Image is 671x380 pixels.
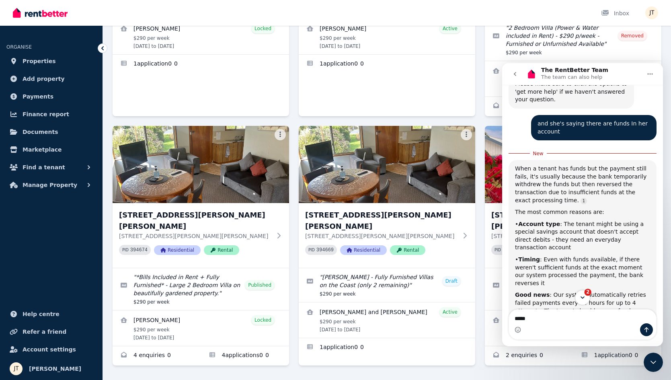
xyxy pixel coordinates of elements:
[644,353,663,372] iframe: Intercom live chat
[113,346,201,366] a: Enquiries for 6/21 Andrew St, Strahan
[6,341,96,357] a: Account settings
[299,126,475,203] img: 7/21 Andrew St, Strahan
[299,19,475,54] a: View details for Dimity Williams
[119,210,271,232] h3: [STREET_ADDRESS][PERSON_NAME][PERSON_NAME]
[12,263,19,270] button: Emoji picker
[29,364,81,374] span: [PERSON_NAME]
[23,145,62,154] span: Marketplace
[6,88,96,105] a: Payments
[485,268,661,310] a: Edit listing: **LEASED** Sharonlee Villas - Villas on the Coast - Furnished or Unfurnished Available
[13,228,148,259] div: : Our system automatically retries failed payments every 24 hours for up to 4 attempts. The tenan...
[6,177,96,193] button: Manage Property
[305,210,458,232] h3: [STREET_ADDRESS][PERSON_NAME][PERSON_NAME]
[6,53,96,69] a: Properties
[16,158,58,164] b: Account type
[305,232,458,240] p: [STREET_ADDRESS][PERSON_NAME][PERSON_NAME]
[316,247,334,253] code: 394669
[491,232,644,240] p: [STREET_ADDRESS][PERSON_NAME][PERSON_NAME]
[16,193,38,199] b: Timing
[491,210,644,232] h3: [STREET_ADDRESS][PERSON_NAME][PERSON_NAME]
[6,97,154,293] div: The RentBetter Team says…
[23,327,66,337] span: Refer a friend
[6,142,96,158] a: Marketplace
[299,268,475,302] a: Edit listing: Sharonlee Villas - Fully Furnished Villas on the Coast (only 2 remaining)
[299,55,475,74] a: Applications for 4/21 Andrew St, Strahan
[485,126,661,268] a: 8/21 Andrew St, Strahan[STREET_ADDRESS][PERSON_NAME][PERSON_NAME][STREET_ADDRESS][PERSON_NAME][PE...
[645,6,658,19] img: Jamie Taylor
[23,74,65,84] span: Add property
[502,63,663,346] iframe: Intercom live chat
[485,310,661,346] a: View details for Jarrid Geard
[119,232,271,240] p: [STREET_ADDRESS][PERSON_NAME][PERSON_NAME]
[113,310,289,346] a: View details for Deborah Purdon
[390,245,425,255] span: Rental
[23,56,56,66] span: Properties
[6,306,96,322] a: Help centre
[113,126,289,268] a: 6/21 Andrew St, Strahan[STREET_ADDRESS][PERSON_NAME][PERSON_NAME][STREET_ADDRESS][PERSON_NAME][PE...
[138,260,151,273] button: Send a message…
[6,159,96,175] button: Find a tenant
[340,245,387,255] span: Residential
[485,126,661,203] img: 8/21 Andrew St, Strahan
[23,162,65,172] span: Find a tenant
[6,106,96,122] a: Finance report
[573,346,662,366] a: Applications for 8/21 Andrew St, Strahan
[23,109,69,119] span: Finance report
[13,102,148,141] div: When a tenant has funds but the payment still fails, it's usually because the bank temporarily wi...
[6,124,96,140] a: Documents
[13,157,148,189] div: • : The tenant might be using a special savings account that doesn't accept direct debits - they ...
[113,55,289,74] a: Applications for 2/21 Andrew St, Strahan
[6,71,96,87] a: Add property
[154,245,201,255] span: Residential
[113,268,289,310] a: Edit listing: *Bills Included in Rent + Fully Furnished* - Large 2 Bedroom Villa on beautifully g...
[78,135,85,141] a: Source reference 9789763:
[23,345,76,354] span: Account settings
[201,346,289,366] a: Applications for 6/21 Andrew St, Strahan
[6,324,96,340] a: Refer a friend
[461,129,472,140] button: More options
[113,19,289,54] a: View details for Alexandre Flaschner
[485,19,661,61] a: Edit listing: 2 Bedroom Villa (Power & Water included in Rent) - $290 p/week - Furnished or Unfur...
[485,346,573,366] a: Enquiries for 8/21 Andrew St, Strahan
[82,226,89,233] span: Scroll badge
[308,248,315,252] small: PID
[485,61,661,97] a: View details for Pamela Carroll
[13,193,148,224] div: • : Even with funds available, if there weren't sufficient funds at the exact moment our system p...
[13,145,148,153] div: The most common reasons are:
[601,9,629,17] div: Inbox
[299,302,475,338] a: View details for Bernice and Aaron Martin
[10,362,23,375] img: Jamie Taylor
[23,127,58,137] span: Documents
[485,97,573,116] a: Enquiries for 5/21 Andrew St, Strahan
[122,248,129,252] small: PID
[23,92,53,101] span: Payments
[73,227,88,242] button: Scroll to bottom
[23,309,60,319] span: Help centre
[113,126,289,203] img: 6/21 Andrew St, Strahan
[6,97,154,292] div: When a tenant has funds but the payment still fails, it's usually because the bank temporarily wi...
[13,7,68,19] img: RentBetter
[299,338,475,357] a: Applications for 7/21 Andrew St, Strahan
[130,247,148,253] code: 394674
[299,126,475,268] a: 7/21 Andrew St, Strahan[STREET_ADDRESS][PERSON_NAME][PERSON_NAME][STREET_ADDRESS][PERSON_NAME][PE...
[495,248,501,252] small: PID
[23,180,77,190] span: Manage Property
[275,129,286,140] button: More options
[7,246,154,260] textarea: Message…
[204,245,239,255] span: Rental
[6,44,32,50] span: ORGANISE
